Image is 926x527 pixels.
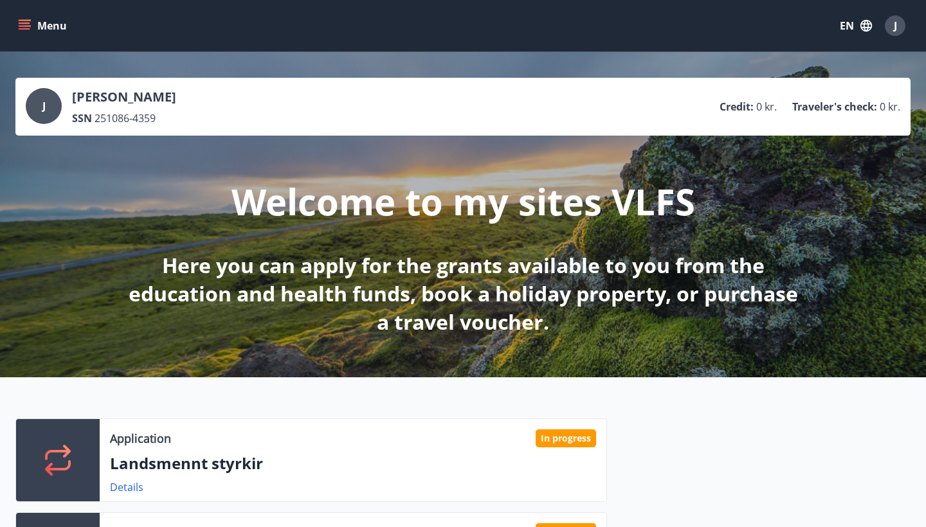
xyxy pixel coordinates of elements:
[232,177,695,226] p: Welcome to my sites VLFS
[72,111,92,125] p: SSN
[15,14,72,37] button: menu
[110,480,143,494] a: Details
[95,111,156,125] span: 251086-4359
[110,430,171,447] p: Application
[880,10,911,41] button: J
[894,19,897,33] span: J
[72,88,176,106] p: [PERSON_NAME]
[110,452,596,474] p: Landsmennt styrkir
[42,99,46,113] span: J
[880,100,900,114] span: 0 kr.
[536,429,596,447] div: In progress
[756,100,777,114] span: 0 kr.
[123,251,803,336] p: Here you can apply for the grants available to you from the education and health funds, book a ho...
[720,100,754,114] p: Credit :
[835,14,877,37] button: EN
[792,100,877,114] p: Traveler's check :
